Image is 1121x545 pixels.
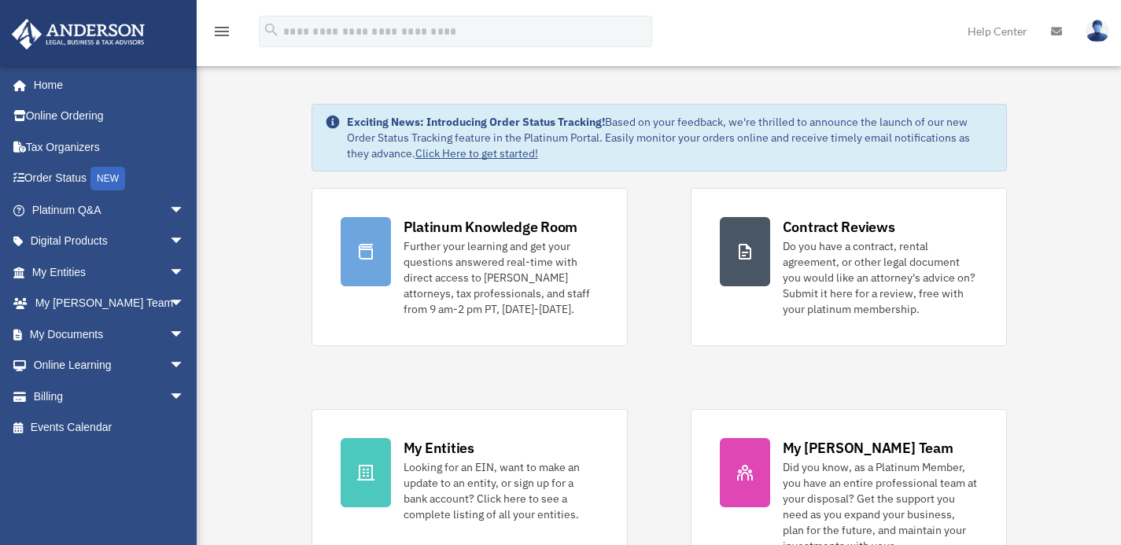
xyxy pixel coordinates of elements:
[404,217,578,237] div: Platinum Knowledge Room
[11,319,208,350] a: My Documentsarrow_drop_down
[169,350,201,382] span: arrow_drop_down
[404,238,599,317] div: Further your learning and get your questions answered real-time with direct access to [PERSON_NAM...
[11,131,208,163] a: Tax Organizers
[404,438,474,458] div: My Entities
[263,21,280,39] i: search
[691,188,1007,346] a: Contract Reviews Do you have a contract, rental agreement, or other legal document you would like...
[11,69,201,101] a: Home
[11,194,208,226] a: Platinum Q&Aarrow_drop_down
[169,288,201,320] span: arrow_drop_down
[169,194,201,226] span: arrow_drop_down
[783,438,953,458] div: My [PERSON_NAME] Team
[90,167,125,190] div: NEW
[347,115,605,129] strong: Exciting News: Introducing Order Status Tracking!
[783,238,978,317] div: Do you have a contract, rental agreement, or other legal document you would like an attorney's ad...
[7,19,149,50] img: Anderson Advisors Platinum Portal
[11,226,208,257] a: Digital Productsarrow_drop_down
[415,146,538,160] a: Click Here to get started!
[11,163,208,195] a: Order StatusNEW
[169,256,201,289] span: arrow_drop_down
[312,188,628,346] a: Platinum Knowledge Room Further your learning and get your questions answered real-time with dire...
[212,28,231,41] a: menu
[404,459,599,522] div: Looking for an EIN, want to make an update to an entity, or sign up for a bank account? Click her...
[1086,20,1109,42] img: User Pic
[783,217,895,237] div: Contract Reviews
[11,288,208,319] a: My [PERSON_NAME] Teamarrow_drop_down
[169,381,201,413] span: arrow_drop_down
[11,381,208,412] a: Billingarrow_drop_down
[11,101,208,132] a: Online Ordering
[11,350,208,381] a: Online Learningarrow_drop_down
[169,226,201,258] span: arrow_drop_down
[169,319,201,351] span: arrow_drop_down
[11,412,208,444] a: Events Calendar
[212,22,231,41] i: menu
[11,256,208,288] a: My Entitiesarrow_drop_down
[347,114,994,161] div: Based on your feedback, we're thrilled to announce the launch of our new Order Status Tracking fe...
